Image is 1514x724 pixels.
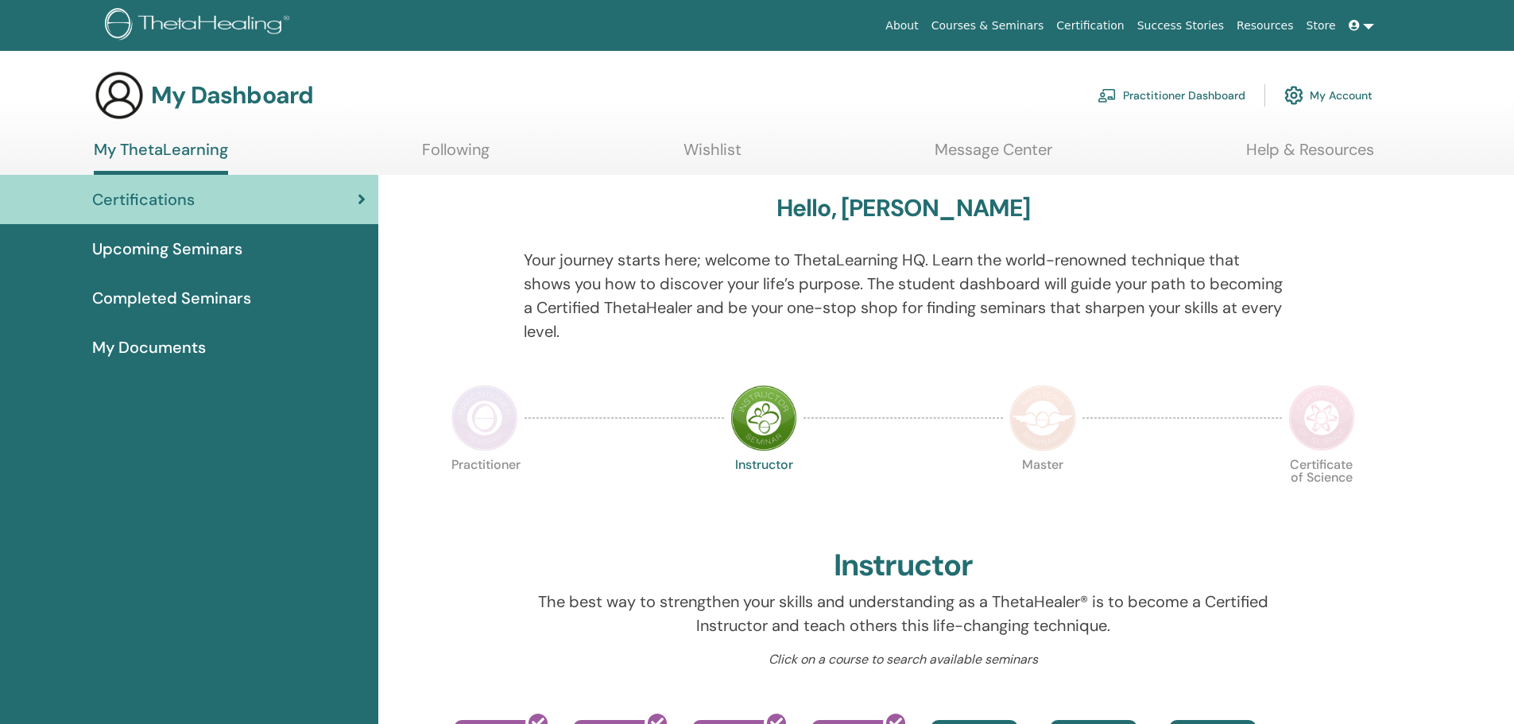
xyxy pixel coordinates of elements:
[683,140,742,171] a: Wishlist
[1098,88,1117,103] img: chalkboard-teacher.svg
[879,11,924,41] a: About
[451,385,518,451] img: Practitioner
[524,650,1283,669] p: Click on a course to search available seminars
[151,81,313,110] h3: My Dashboard
[92,237,242,261] span: Upcoming Seminars
[1288,385,1355,451] img: Certificate of Science
[1131,11,1230,41] a: Success Stories
[1098,78,1245,113] a: Practitioner Dashboard
[1230,11,1300,41] a: Resources
[451,459,518,525] p: Practitioner
[1009,385,1076,451] img: Master
[1288,459,1355,525] p: Certificate of Science
[105,8,295,44] img: logo.png
[1284,82,1303,109] img: cog.svg
[1300,11,1342,41] a: Store
[1050,11,1130,41] a: Certification
[92,335,206,359] span: My Documents
[524,248,1283,343] p: Your journey starts here; welcome to ThetaLearning HQ. Learn the world-renowned technique that sh...
[94,70,145,121] img: generic-user-icon.jpg
[94,140,228,175] a: My ThetaLearning
[422,140,490,171] a: Following
[92,286,251,310] span: Completed Seminars
[1246,140,1374,171] a: Help & Resources
[935,140,1052,171] a: Message Center
[524,590,1283,637] p: The best way to strengthen your skills and understanding as a ThetaHealer® is to become a Certifi...
[925,11,1051,41] a: Courses & Seminars
[730,459,797,525] p: Instructor
[92,188,195,211] span: Certifications
[1009,459,1076,525] p: Master
[730,385,797,451] img: Instructor
[1284,78,1373,113] a: My Account
[776,194,1031,223] h3: Hello, [PERSON_NAME]
[834,548,973,584] h2: Instructor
